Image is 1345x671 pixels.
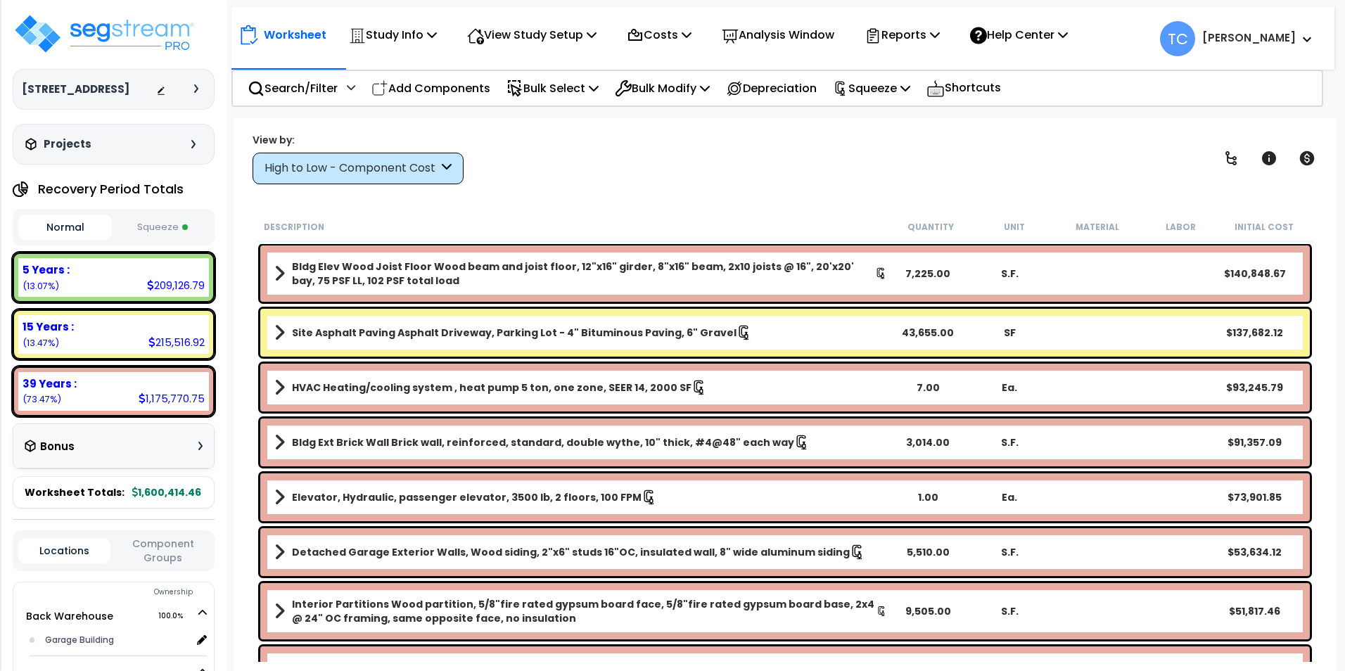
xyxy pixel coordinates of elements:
b: 1,600,414.46 [132,485,201,499]
small: 13.466319218335482% [23,337,59,349]
div: SF [969,326,1050,340]
small: Labor [1166,222,1196,233]
div: 215,516.92 [148,335,205,350]
div: 1.00 [887,490,969,504]
div: Ownership [42,584,214,601]
b: HVAC Heating/cooling system , heat pump 5 ton, one zone, SEER 14, 2000 SF [292,381,691,395]
button: Locations [18,538,110,563]
div: High to Low - Component Cost [264,160,438,177]
div: $91,357.09 [1213,435,1295,449]
div: 7.00 [887,381,969,395]
div: S.F. [969,435,1050,449]
a: Assembly Title [274,323,887,343]
div: Depreciation [718,72,824,105]
p: Reports [865,25,940,44]
p: View Study Setup [467,25,597,44]
div: $53,634.12 [1213,545,1295,559]
a: Assembly Title [274,487,887,507]
a: Assembly Title [274,378,887,397]
b: Interior Partitions Wood partition, 5/8"fire rated gypsum board face, 5/8"fire rated gypsum board... [292,597,877,625]
span: 100.0% [158,608,196,625]
h3: Projects [44,137,91,151]
div: Garage Building [42,632,191,648]
div: 5,510.00 [887,545,969,559]
div: 43,655.00 [887,326,969,340]
button: Squeeze [115,215,209,240]
b: 39 Years : [23,376,77,391]
div: $137,682.12 [1213,326,1295,340]
div: 209,126.79 [147,278,205,293]
div: $73,901.85 [1213,490,1295,504]
small: Description [264,222,324,233]
small: 13.067039521749885% [23,280,59,292]
p: Help Center [970,25,1068,44]
small: Unit [1004,222,1025,233]
div: Ea. [969,490,1050,504]
b: 5 Years : [23,262,70,277]
div: 7,225.00 [887,267,969,281]
div: View by: [253,133,464,147]
img: logo_pro_r.png [13,13,196,55]
p: Costs [627,25,691,44]
div: 1,175,770.75 [139,391,205,406]
div: S.F. [969,267,1050,281]
p: Study Info [349,25,437,44]
h3: Bonus [40,441,75,453]
small: Initial Cost [1235,222,1294,233]
p: Squeeze [833,79,910,98]
button: Component Groups [117,536,209,565]
p: Depreciation [726,79,817,98]
div: $93,245.79 [1213,381,1295,395]
small: 73.46664125991464% [23,393,61,405]
a: Assembly Title [274,260,887,288]
div: S.F. [969,545,1050,559]
p: Search/Filter [248,79,338,98]
div: Shortcuts [919,71,1009,106]
b: Bldg Ext Brick Wall Brick wall, reinforced, standard, double wythe, 10" thick, #4@48" each way [292,435,794,449]
div: $140,848.67 [1213,267,1295,281]
div: Ea. [969,381,1050,395]
div: 9,505.00 [887,604,969,618]
div: S.F. [969,604,1050,618]
b: Detached Garage Exterior Walls, Wood siding, 2"x6" studs 16"OC, insulated wall, 8" wide aluminum ... [292,545,850,559]
h4: Recovery Period Totals [38,182,184,196]
p: Worksheet [264,25,326,44]
p: Bulk Modify [615,79,710,98]
p: Add Components [371,79,490,98]
b: [PERSON_NAME] [1202,30,1296,45]
small: Quantity [907,222,954,233]
b: Site Asphalt Paving Asphalt Driveway, Parking Lot - 4" Bituminous Paving, 6" Gravel [292,326,737,340]
div: $51,817.46 [1213,604,1295,618]
b: Bldg Elev Wood Joist Floor Wood beam and joist floor, 12"x16" girder, 8"x16" beam, 2x10 joists @ ... [292,260,875,288]
p: Bulk Select [506,79,599,98]
h3: [STREET_ADDRESS] [22,82,129,96]
span: TC [1160,21,1195,56]
a: Assembly Title [274,433,887,452]
b: Elevator, Hydraulic, passenger elevator, 3500 lb, 2 floors, 100 FPM [292,490,642,504]
p: Shortcuts [926,78,1001,98]
p: Analysis Window [722,25,834,44]
span: Worksheet Totals: [25,485,125,499]
a: Back Warehouse 100.0% [26,609,113,623]
div: Add Components [364,72,498,105]
button: Normal [18,215,112,240]
small: Material [1076,222,1119,233]
b: 15 Years : [23,319,74,334]
a: Assembly Title [274,597,887,625]
div: 3,014.00 [887,435,969,449]
a: Assembly Title [274,542,887,562]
